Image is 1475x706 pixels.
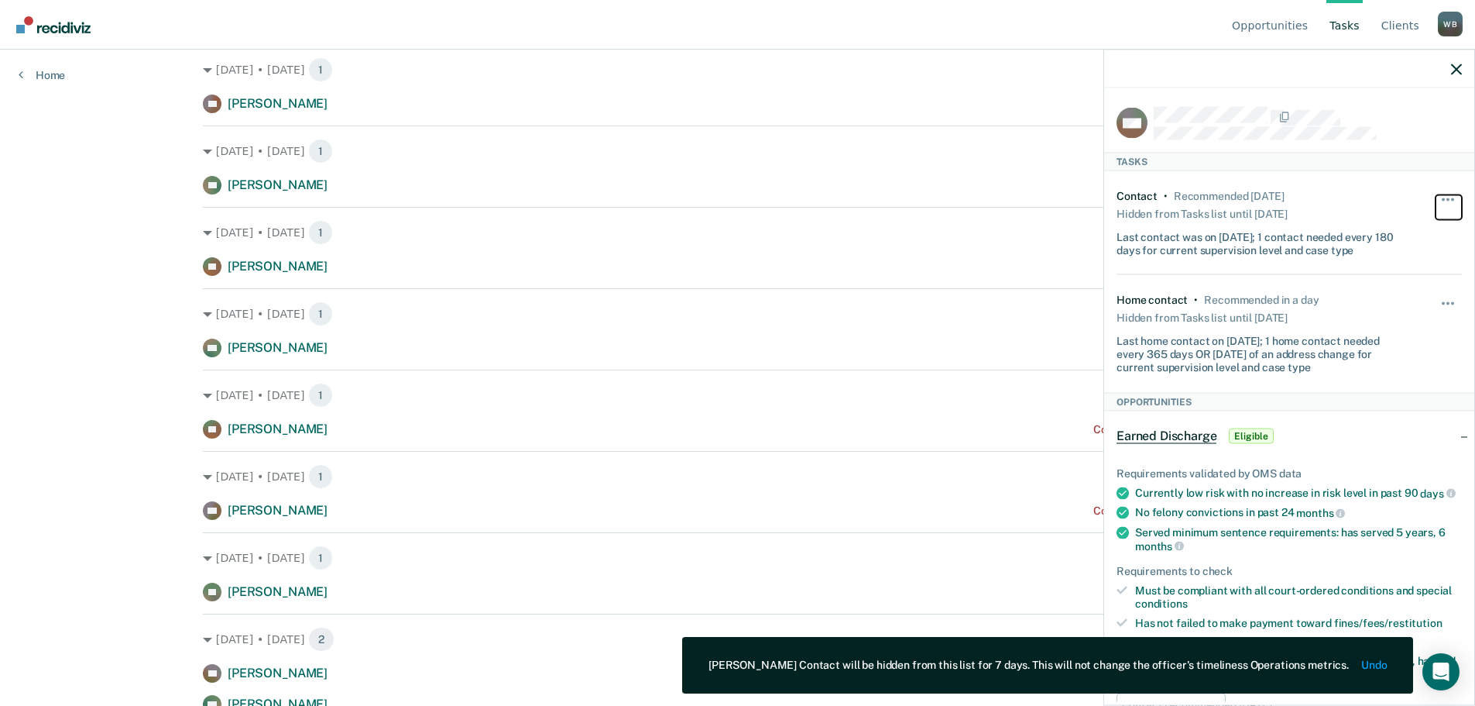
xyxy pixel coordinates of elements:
[1135,597,1188,609] span: conditions
[1093,505,1272,518] div: Contact recommended a month ago
[308,139,333,164] span: 1
[1135,506,1462,520] div: No felony convictions in past 24
[1135,635,1462,649] div: Has not failed NCIC
[1117,294,1188,307] div: Home contact
[1104,152,1474,170] div: Tasks
[1194,294,1198,307] div: •
[708,659,1349,672] div: [PERSON_NAME] Contact will be hidden from this list for 7 days. This will not change the officer'...
[1296,507,1345,519] span: months
[1236,635,1266,648] span: check
[1229,428,1273,443] span: Eligible
[228,96,328,111] span: [PERSON_NAME]
[1135,584,1462,611] div: Must be compliant with all court-ordered conditions and special
[203,57,1272,82] div: [DATE] • [DATE]
[203,383,1272,408] div: [DATE] • [DATE]
[308,57,333,82] span: 1
[1117,329,1405,374] div: Last home contact on [DATE]; 1 home contact needed every 365 days OR [DATE] of an address change ...
[1174,189,1284,202] div: Recommended 5 months ago
[1135,616,1462,629] div: Has not failed to make payment toward
[1117,307,1288,329] div: Hidden from Tasks list until [DATE]
[1438,12,1463,36] button: Profile dropdown button
[308,301,333,326] span: 1
[203,220,1272,245] div: [DATE] • [DATE]
[16,16,91,33] img: Recidiviz
[1135,486,1462,500] div: Currently low risk with no increase in risk level in past 90
[308,220,333,245] span: 1
[1093,423,1272,436] div: Contact recommended a month ago
[228,584,328,599] span: [PERSON_NAME]
[1117,565,1462,578] div: Requirements to check
[203,464,1272,489] div: [DATE] • [DATE]
[228,666,328,680] span: [PERSON_NAME]
[228,259,328,274] span: [PERSON_NAME]
[1420,487,1455,499] span: days
[203,301,1272,326] div: [DATE] • [DATE]
[308,383,333,408] span: 1
[228,422,328,436] span: [PERSON_NAME]
[1117,189,1158,202] div: Contact
[1204,294,1319,307] div: Recommended in a day
[308,464,333,489] span: 1
[1117,202,1288,224] div: Hidden from Tasks list until [DATE]
[1135,539,1184,552] span: months
[1104,411,1474,460] div: Earned DischargeEligible
[1117,428,1216,443] span: Earned Discharge
[308,546,333,570] span: 1
[1438,12,1463,36] div: W B
[203,139,1272,164] div: [DATE] • [DATE]
[1361,659,1387,672] button: Undo
[203,627,1272,652] div: [DATE] • [DATE]
[228,177,328,192] span: [PERSON_NAME]
[1104,392,1474,411] div: Opportunities
[1117,467,1462,480] div: Requirements validated by OMS data
[1117,224,1405,257] div: Last contact was on [DATE]; 1 contact needed every 180 days for current supervision level and cas...
[1334,616,1442,629] span: fines/fees/restitution
[308,627,334,652] span: 2
[228,503,328,518] span: [PERSON_NAME]
[228,340,328,355] span: [PERSON_NAME]
[1164,189,1168,202] div: •
[1422,653,1460,691] div: Open Intercom Messenger
[19,68,65,82] a: Home
[1135,525,1462,552] div: Served minimum sentence requirements: has served 5 years, 6
[203,546,1272,570] div: [DATE] • [DATE]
